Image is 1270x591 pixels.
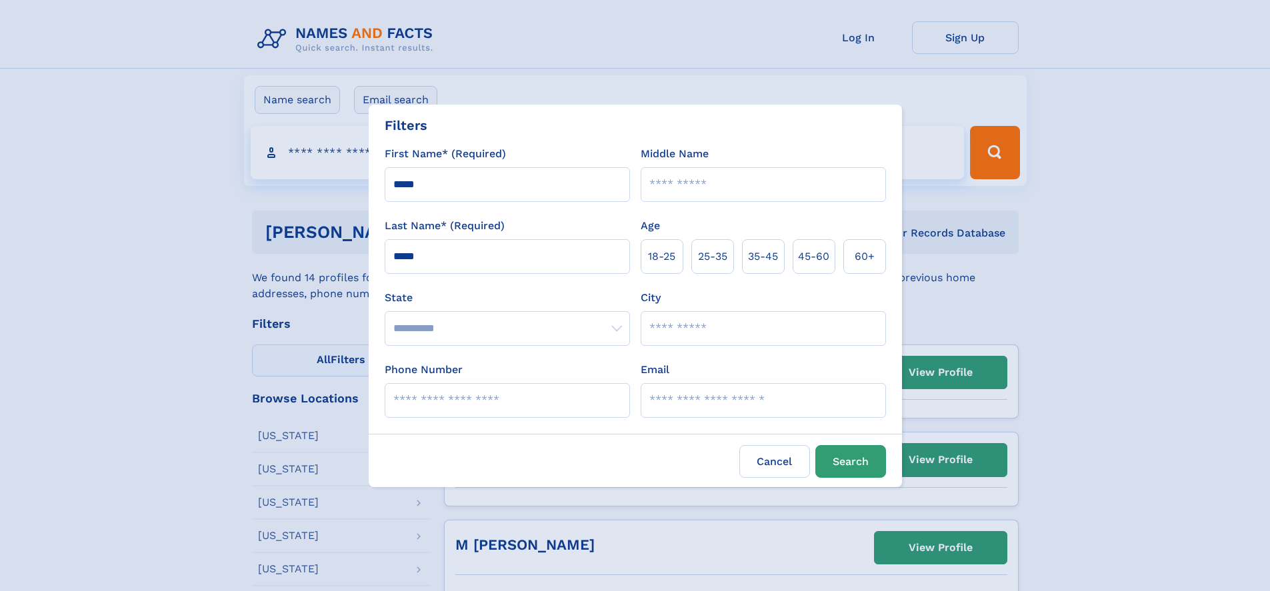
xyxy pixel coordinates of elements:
[855,249,875,265] span: 60+
[815,445,886,478] button: Search
[641,146,709,162] label: Middle Name
[385,218,505,234] label: Last Name* (Required)
[641,362,669,378] label: Email
[648,249,675,265] span: 18‑25
[641,218,660,234] label: Age
[385,115,427,135] div: Filters
[385,362,463,378] label: Phone Number
[385,290,630,306] label: State
[641,290,661,306] label: City
[798,249,829,265] span: 45‑60
[385,146,506,162] label: First Name* (Required)
[748,249,778,265] span: 35‑45
[698,249,727,265] span: 25‑35
[739,445,810,478] label: Cancel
